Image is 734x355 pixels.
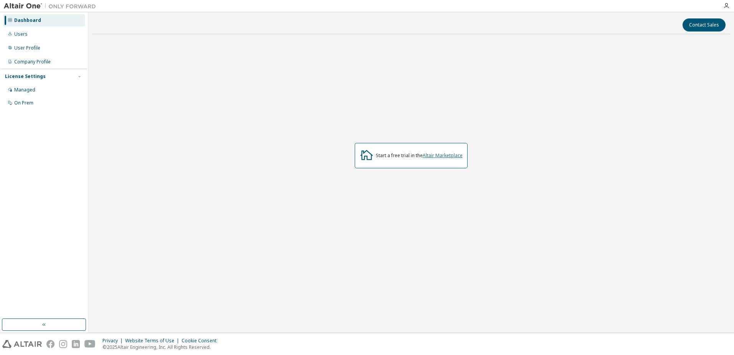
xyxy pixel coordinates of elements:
div: User Profile [14,45,40,51]
button: Contact Sales [683,18,726,32]
p: © 2025 Altair Engineering, Inc. All Rights Reserved. [102,344,221,350]
div: Company Profile [14,59,51,65]
img: youtube.svg [84,340,96,348]
div: Cookie Consent [182,338,221,344]
img: Altair One [4,2,100,10]
img: altair_logo.svg [2,340,42,348]
img: linkedin.svg [72,340,80,348]
a: Altair Marketplace [423,152,463,159]
div: Privacy [102,338,125,344]
div: Start a free trial in the [376,153,463,159]
div: Managed [14,87,35,93]
img: facebook.svg [46,340,55,348]
div: Users [14,31,28,37]
div: Dashboard [14,17,41,23]
img: instagram.svg [59,340,67,348]
div: License Settings [5,73,46,80]
div: On Prem [14,100,33,106]
div: Website Terms of Use [125,338,182,344]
